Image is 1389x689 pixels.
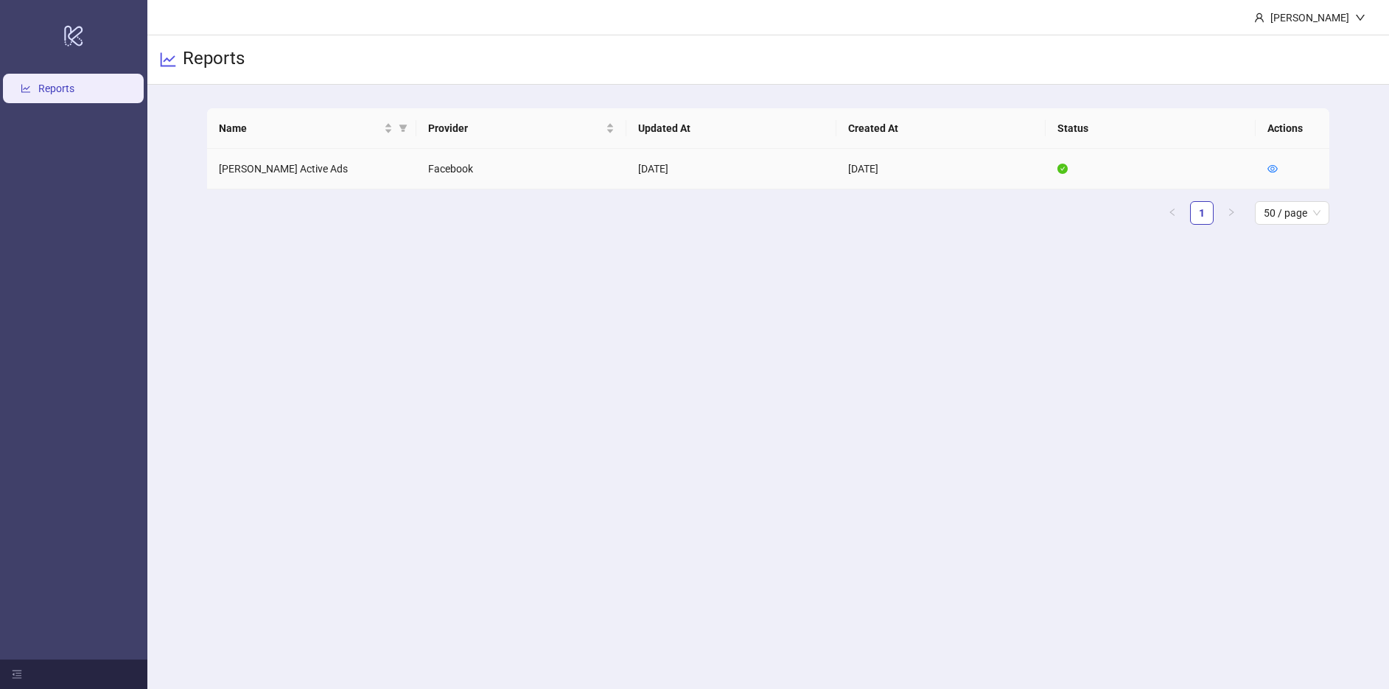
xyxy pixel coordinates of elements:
[836,108,1046,149] th: Created At
[1191,202,1213,224] a: 1
[159,51,177,69] span: line-chart
[626,149,836,189] td: [DATE]
[1267,163,1278,175] a: eye
[1220,201,1243,225] li: Next Page
[1256,108,1329,149] th: Actions
[396,117,410,139] span: filter
[207,108,417,149] th: Name
[1264,10,1355,26] div: [PERSON_NAME]
[12,669,22,679] span: menu-fold
[1161,201,1184,225] button: left
[1264,202,1320,224] span: 50 / page
[1267,164,1278,174] span: eye
[207,149,417,189] td: [PERSON_NAME] Active Ads
[183,47,245,72] h3: Reports
[1168,208,1177,217] span: left
[416,108,626,149] th: Provider
[1046,108,1256,149] th: Status
[1227,208,1236,217] span: right
[416,149,626,189] td: Facebook
[1161,201,1184,225] li: Previous Page
[1255,201,1329,225] div: Page Size
[836,149,1046,189] td: [DATE]
[626,108,836,149] th: Updated At
[399,124,407,133] span: filter
[1355,13,1365,23] span: down
[1057,164,1068,174] span: check-circle
[428,120,603,136] span: Provider
[1190,201,1214,225] li: 1
[1254,13,1264,23] span: user
[38,83,74,94] a: Reports
[1220,201,1243,225] button: right
[219,120,382,136] span: Name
